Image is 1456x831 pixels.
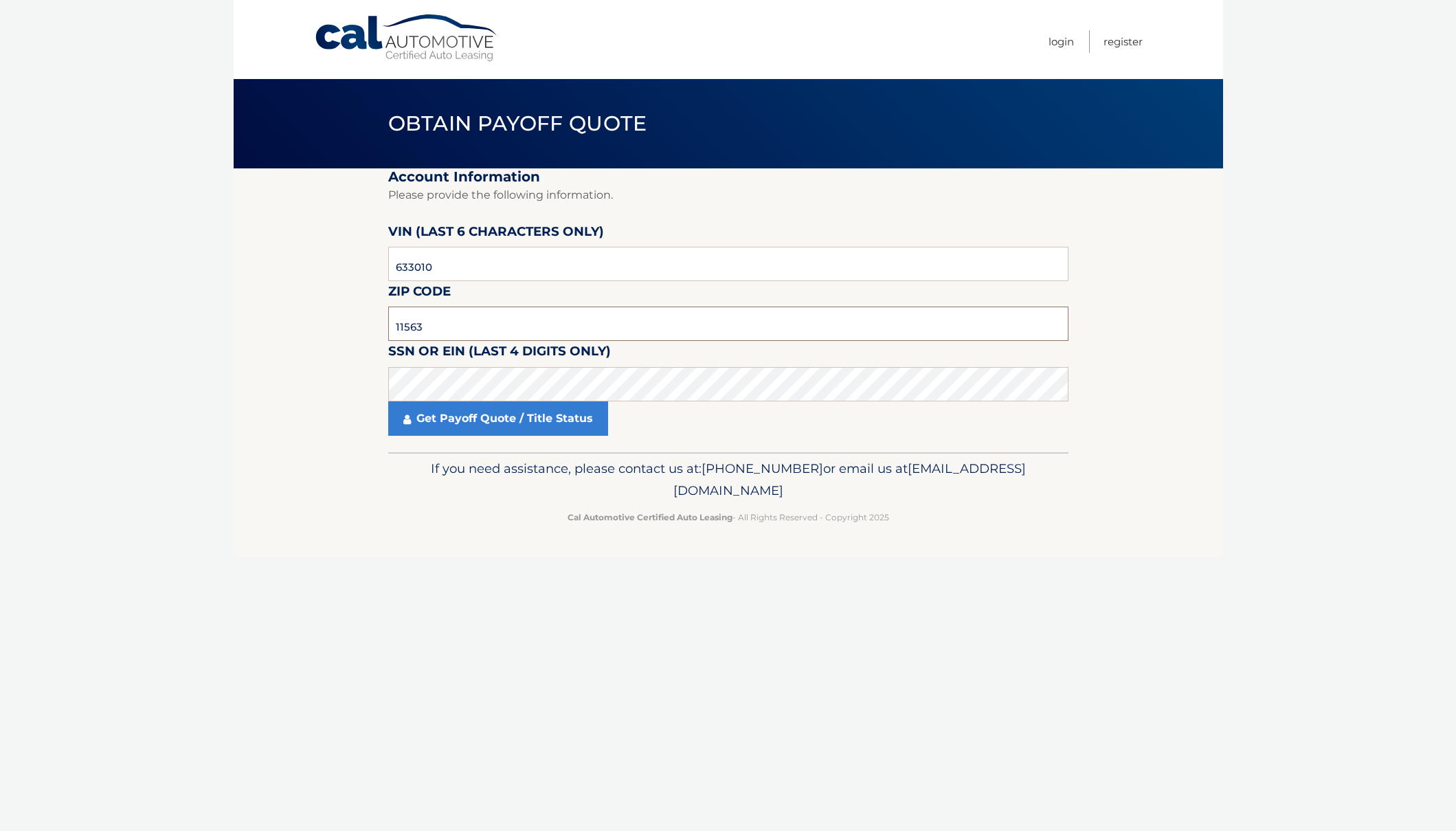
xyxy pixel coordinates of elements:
a: Register [1104,30,1143,53]
a: Get Payoff Quote / Title Status [388,401,608,436]
label: VIN (last 6 characters only) [388,221,604,247]
strong: Cal Automotive Certified Auto Leasing [568,512,732,522]
a: Login [1049,30,1074,53]
p: Please provide the following information. [388,186,1068,205]
a: Cal Automotive [314,14,500,63]
span: Obtain Payoff Quote [388,111,647,136]
p: If you need assistance, please contact us at: or email us at [397,458,1060,502]
label: SSN or EIN (last 4 digits only) [388,341,611,366]
label: Zip Code [388,281,451,307]
span: [PHONE_NUMBER] [702,461,823,476]
h2: Account Information [388,168,1068,186]
p: - All Rights Reserved - Copyright 2025 [397,510,1060,524]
